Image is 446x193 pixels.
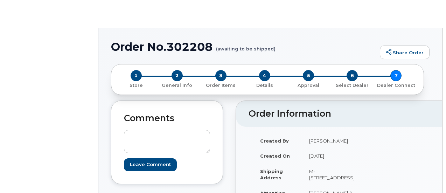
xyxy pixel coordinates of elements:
p: Store [120,82,152,89]
a: 4 Details [243,81,286,89]
strong: Created By [260,138,289,144]
td: [DATE] [303,148,365,164]
p: Approval [290,82,328,89]
a: 2 General Info [155,81,199,89]
span: 3 [215,70,227,81]
span: 6 [347,70,358,81]
strong: Created On [260,153,290,159]
p: General Info [158,82,196,89]
a: 6 Select Dealer [330,81,374,89]
span: 4 [259,70,270,81]
a: 3 Order Items [199,81,243,89]
input: Leave Comment [124,158,177,171]
p: Details [245,82,284,89]
h1: Order No.302208 [111,41,376,53]
small: (awaiting to be shipped) [216,41,276,51]
p: Order Items [202,82,240,89]
span: 2 [172,70,183,81]
strong: Shipping Address [260,168,283,181]
h2: Comments [124,113,210,123]
a: 5 Approval [287,81,330,89]
a: Share Order [380,46,430,60]
span: 1 [131,70,142,81]
p: Select Dealer [333,82,371,89]
td: [PERSON_NAME] [303,133,365,149]
a: 1 Store [117,81,155,89]
span: 5 [303,70,314,81]
td: M-[STREET_ADDRESS] [303,164,365,185]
